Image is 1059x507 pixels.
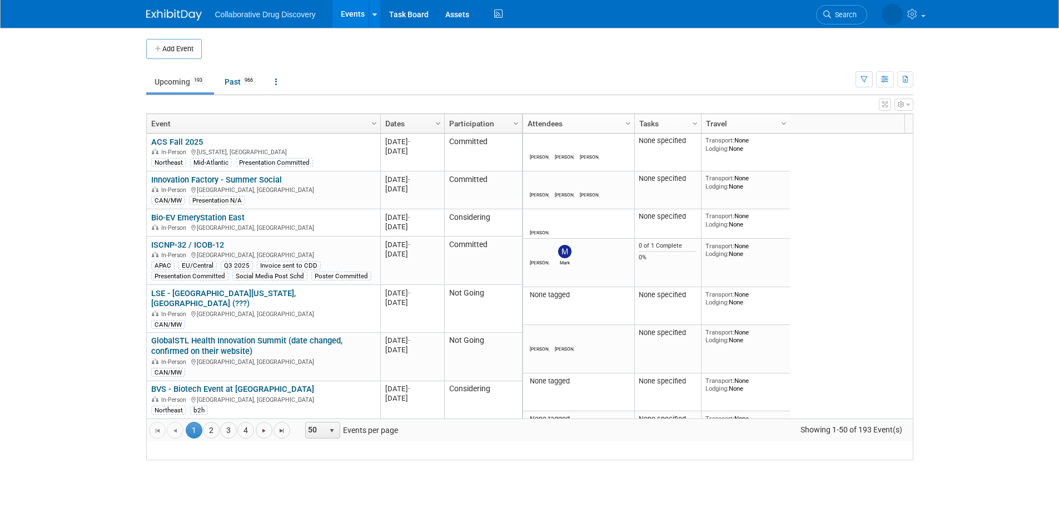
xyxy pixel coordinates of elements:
div: None None [705,377,785,393]
div: None specified [639,377,697,386]
a: Go to the first page [149,422,166,439]
div: Jacqueline Macia [530,152,549,160]
span: Column Settings [624,119,633,128]
span: Transport: [705,377,734,385]
td: Committed [444,171,522,209]
span: Lodging: [705,336,729,344]
a: Go to the last page [274,422,290,439]
span: In-Person [161,149,190,156]
span: Transport: [705,291,734,298]
div: [DATE] [385,298,439,307]
span: - [408,137,410,146]
div: None None [705,136,785,152]
a: Column Settings [432,114,444,131]
td: Not Going [444,285,522,333]
span: Search [831,11,857,19]
a: Column Settings [689,114,701,131]
span: Transport: [705,212,734,220]
div: [DATE] [385,222,439,232]
span: Go to the last page [277,426,286,435]
img: Michael Woodhouse [533,177,546,190]
img: Jacqueline Macia [533,139,546,152]
div: [DATE] [385,137,439,146]
div: CAN/MW [151,196,185,205]
div: [DATE] [385,175,439,184]
div: [DATE] [385,240,439,249]
td: Not Going [444,333,522,381]
img: Juan Gijzelaar [882,4,903,25]
a: Travel [706,114,783,133]
div: [GEOGRAPHIC_DATA], [GEOGRAPHIC_DATA] [151,250,375,259]
span: 966 [241,76,256,85]
div: Invoice sent to CDD [257,261,321,270]
img: In-Person Event [152,358,158,364]
div: Mid-Atlantic [190,158,232,167]
div: None None [705,242,785,258]
span: Transport: [705,174,734,182]
div: [US_STATE], [GEOGRAPHIC_DATA] [151,147,375,156]
a: BVS - Biotech Event at [GEOGRAPHIC_DATA] [151,384,314,394]
span: select [327,426,336,435]
div: None specified [639,415,697,424]
span: Lodging: [705,183,729,190]
div: None specified [639,136,697,145]
div: [DATE] [385,249,439,259]
td: Considering [444,381,522,419]
div: Michael Woodhouse [530,190,549,198]
div: [GEOGRAPHIC_DATA], [GEOGRAPHIC_DATA] [151,395,375,404]
a: Column Settings [622,114,634,131]
div: [GEOGRAPHIC_DATA], [GEOGRAPHIC_DATA] [151,309,375,318]
a: Attendees [528,114,627,133]
span: Transport: [705,136,734,144]
img: Eric Putnam [583,139,596,152]
span: Lodging: [705,220,729,228]
div: None specified [639,174,697,183]
a: LSE - [GEOGRAPHIC_DATA][US_STATE], [GEOGRAPHIC_DATA] (???) [151,288,296,309]
div: Northeast [151,158,186,167]
span: 1 [186,422,202,439]
div: Evan Moriarity [555,190,574,198]
span: - [408,213,410,221]
span: Transport: [705,242,734,250]
span: Column Settings [690,119,699,128]
div: None None [705,174,785,190]
span: Lodging: [705,385,729,392]
div: [GEOGRAPHIC_DATA], [GEOGRAPHIC_DATA] [151,357,375,366]
a: ISCNP-32 / ICOB-12 [151,240,224,250]
div: None None [705,291,785,307]
span: - [408,336,410,344]
img: James White [558,139,571,152]
div: [DATE] [385,336,439,345]
div: Presentation N/A [189,196,245,205]
div: Mark Garlinghouse [555,258,574,265]
span: Showing 1-50 of 193 Event(s) [790,422,912,437]
span: Transport: [705,415,734,422]
div: [DATE] [385,384,439,393]
a: 4 [237,422,254,439]
a: Go to the previous page [167,422,183,439]
img: In-Person Event [152,224,158,230]
td: Committed [444,134,522,171]
span: Transport: [705,328,734,336]
span: Column Settings [370,119,379,128]
img: ExhibitDay [146,9,202,21]
a: Column Settings [510,114,522,131]
a: Column Settings [368,114,380,131]
div: [DATE] [385,146,439,156]
a: Past966 [216,71,265,92]
div: b2h [190,406,208,415]
a: Bio-EV EmeryStation East [151,213,245,223]
img: In-Person Event [152,149,158,154]
div: Presentation Committed [236,158,313,167]
span: In-Person [161,358,190,366]
div: Eric Putnam [580,152,599,160]
div: None tagged [527,377,630,386]
div: CAN/MW [151,320,185,329]
div: Northeast [151,406,186,415]
a: Go to the next page [256,422,272,439]
img: In-Person Event [152,311,158,316]
div: None None [705,328,785,344]
span: In-Person [161,224,190,232]
div: Poster Committed [311,272,371,280]
span: Column Settings [779,119,788,128]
